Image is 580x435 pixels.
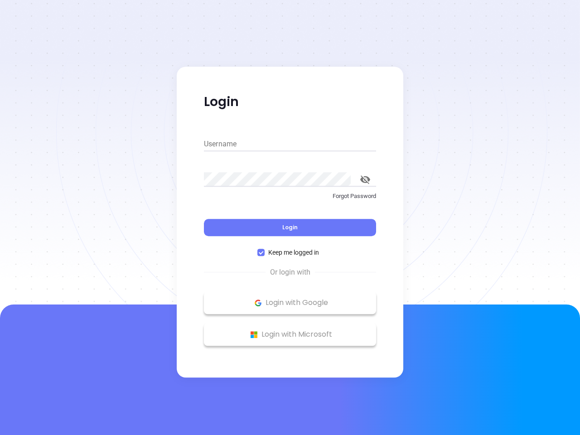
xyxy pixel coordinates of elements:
span: Or login with [266,267,315,278]
span: Keep me logged in [265,247,323,257]
button: Login [204,219,376,236]
p: Login with Google [208,296,372,309]
p: Login [204,94,376,110]
img: Microsoft Logo [248,329,260,340]
span: Login [282,223,298,231]
p: Login with Microsoft [208,328,372,341]
button: toggle password visibility [354,169,376,190]
a: Forgot Password [204,192,376,208]
p: Forgot Password [204,192,376,201]
button: Google Logo Login with Google [204,291,376,314]
button: Microsoft Logo Login with Microsoft [204,323,376,346]
img: Google Logo [252,297,264,309]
